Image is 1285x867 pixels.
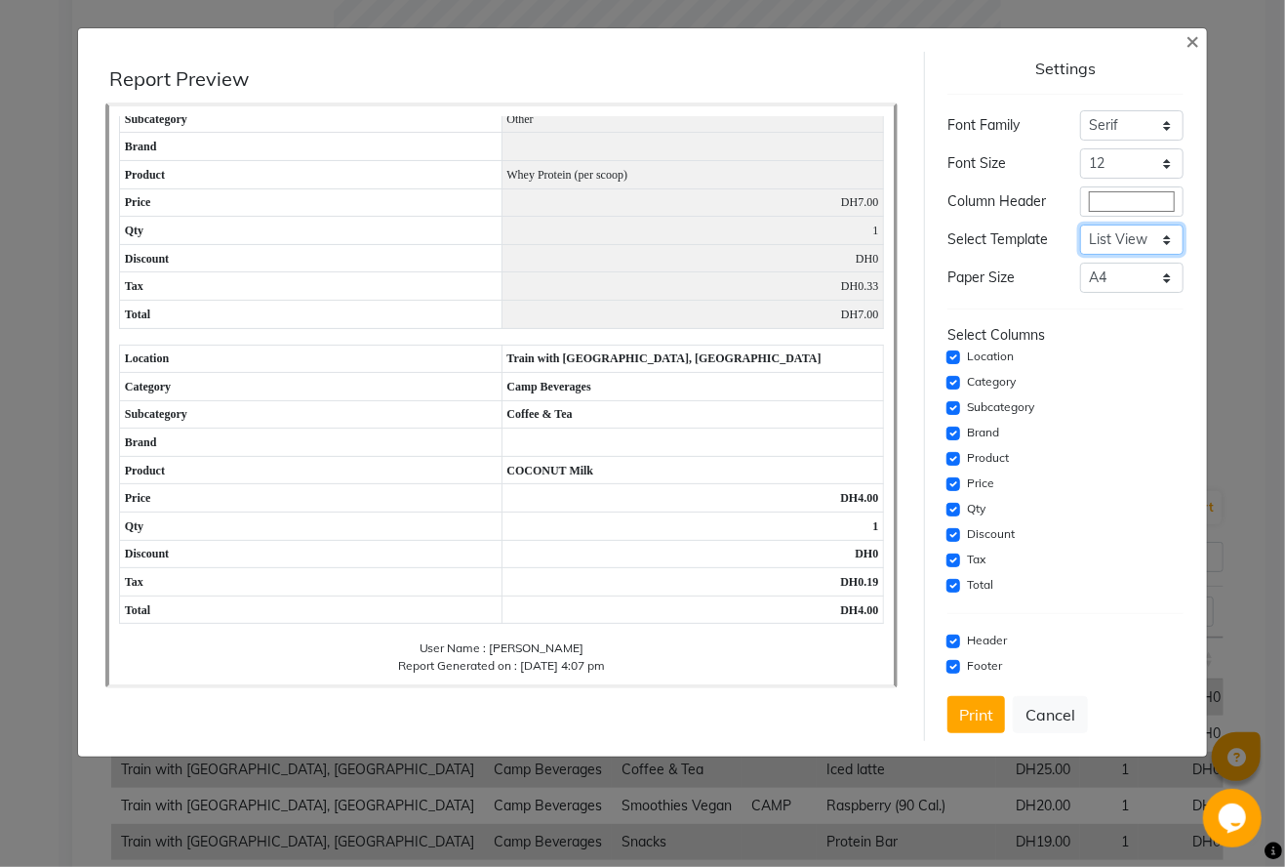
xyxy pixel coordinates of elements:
[109,67,909,91] div: Report Preview
[120,456,502,484] td: product
[119,640,884,657] div: User Name : [PERSON_NAME]
[1203,789,1265,847] iframe: chat widget
[967,449,1009,467] label: Product
[120,429,502,457] td: Brand
[502,400,884,429] td: Coffee & Tea
[502,596,884,624] td: DH4.00
[120,400,502,429] td: subcategory
[502,300,884,328] td: DH7.00
[119,657,884,675] div: Report Generated on : [DATE] 4:07 pm
[120,540,502,568] td: discount
[933,268,1065,288] div: Paper Size
[502,568,884,597] td: DH0.19
[502,540,884,568] td: DH0
[120,513,502,541] td: qty
[967,657,1002,675] label: Footer
[502,456,884,484] td: COCONUT Milk
[933,229,1065,250] div: Select Template
[502,513,884,541] td: 1
[502,217,884,245] td: 1
[502,484,884,513] td: DH4.00
[120,160,502,188] td: product
[967,424,999,441] label: Brand
[120,188,502,217] td: price
[120,484,502,513] td: price
[120,272,502,301] td: tax
[502,244,884,272] td: DH0
[120,104,502,133] td: subcategory
[967,475,994,492] label: Price
[120,217,502,245] td: qty
[120,596,502,624] td: total
[120,244,502,272] td: discount
[947,60,1184,78] div: Settings
[120,300,502,328] td: total
[1013,696,1088,733] button: Cancel
[502,373,884,401] td: Camp Beverages
[947,696,1005,733] button: Print
[967,525,1015,543] label: Discount
[967,348,1014,365] label: Location
[967,373,1016,391] label: Category
[967,576,993,594] label: Total
[120,133,502,161] td: Brand
[967,500,985,517] label: Qty
[120,373,502,401] td: category
[502,160,884,188] td: Whey Protein (per scoop)
[933,191,1065,212] div: Column Header
[120,568,502,597] td: tax
[502,272,884,301] td: DH0.33
[933,115,1065,136] div: Font Family
[967,551,985,568] label: Tax
[502,188,884,217] td: DH7.00
[967,398,1034,416] label: Subcategory
[502,104,884,133] td: Other
[502,345,884,373] td: Train with [GEOGRAPHIC_DATA], [GEOGRAPHIC_DATA]
[967,632,1007,649] label: Header
[947,325,1184,346] div: Select Columns
[1170,13,1215,67] button: Close
[120,345,502,373] td: Location
[933,153,1065,174] div: Font Size
[1185,25,1199,55] span: ×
